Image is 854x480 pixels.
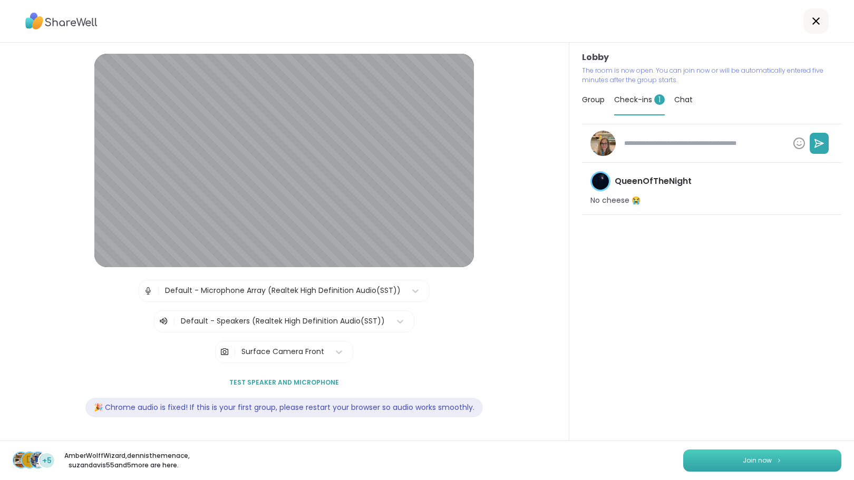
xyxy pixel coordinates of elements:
[85,398,483,417] div: 🎉 Chrome audio is fixed! If this is your first group, please restart your browser so audio works ...
[241,346,324,357] div: Surface Camera Front
[582,51,841,64] h3: Lobby
[229,378,339,387] span: Test speaker and microphone
[31,453,45,467] img: suzandavis55
[590,131,616,156] img: Jill_B_Gratitude
[42,455,52,466] span: +5
[26,453,33,467] span: d
[582,94,605,105] span: Group
[220,341,229,363] img: Camera
[582,66,841,85] p: The room is now open. You can join now or will be automatically entered five minutes after the gr...
[225,371,343,394] button: Test speaker and microphone
[14,453,28,467] img: AmberWolffWizard
[615,175,692,187] h4: QueenOfTheNight
[64,451,182,470] p: AmberWolffWizard , dennisthemenace , suzandavis55 and 5 more are here.
[592,173,609,190] img: QueenOfTheNight
[743,456,772,465] span: Join now
[165,285,401,296] div: Default - Microphone Array (Realtek High Definition Audio(SST))
[25,9,98,33] img: ShareWell Logo
[683,449,841,472] button: Join now
[590,195,640,206] p: No cheese 😭
[654,94,665,105] span: 1
[234,341,236,363] span: |
[614,94,665,105] span: Check-ins
[157,280,160,301] span: |
[173,315,176,328] span: |
[674,94,693,105] span: Chat
[776,457,782,463] img: ShareWell Logomark
[143,280,153,301] img: Microphone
